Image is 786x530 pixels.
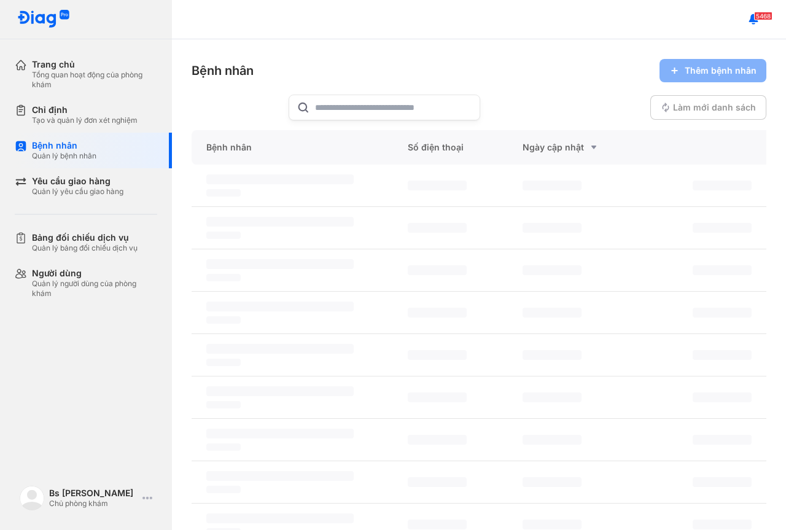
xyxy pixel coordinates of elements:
[32,104,138,115] div: Chỉ định
[206,486,241,493] span: ‌
[32,279,157,298] div: Quản lý người dùng của phòng khám
[32,176,123,187] div: Yêu cầu giao hàng
[408,350,467,360] span: ‌
[32,232,138,243] div: Bảng đối chiếu dịch vụ
[206,386,354,396] span: ‌
[523,308,582,318] span: ‌
[523,435,582,445] span: ‌
[693,477,752,487] span: ‌
[523,350,582,360] span: ‌
[523,181,582,190] span: ‌
[32,187,123,197] div: Quản lý yêu cầu giao hàng
[693,265,752,275] span: ‌
[206,429,354,438] span: ‌
[408,520,467,529] span: ‌
[693,308,752,318] span: ‌
[32,59,157,70] div: Trang chủ
[523,477,582,487] span: ‌
[206,174,354,184] span: ‌
[393,130,508,165] div: Số điện thoại
[49,499,138,509] div: Chủ phòng khám
[49,488,138,499] div: Bs [PERSON_NAME]
[32,140,96,151] div: Bệnh nhân
[408,308,467,318] span: ‌
[408,265,467,275] span: ‌
[32,243,138,253] div: Quản lý bảng đối chiếu dịch vụ
[206,359,241,366] span: ‌
[32,115,138,125] div: Tạo và quản lý đơn xét nghiệm
[523,520,582,529] span: ‌
[523,140,608,155] div: Ngày cập nhật
[192,62,254,79] div: Bệnh nhân
[206,344,354,354] span: ‌
[660,59,766,82] button: Thêm bệnh nhân
[523,223,582,233] span: ‌
[693,435,752,445] span: ‌
[32,268,157,279] div: Người dùng
[206,302,354,311] span: ‌
[693,181,752,190] span: ‌
[523,392,582,402] span: ‌
[206,232,241,239] span: ‌
[408,392,467,402] span: ‌
[523,265,582,275] span: ‌
[206,259,354,269] span: ‌
[685,65,757,76] span: Thêm bệnh nhân
[206,401,241,408] span: ‌
[693,350,752,360] span: ‌
[206,443,241,451] span: ‌
[408,435,467,445] span: ‌
[206,471,354,481] span: ‌
[206,274,241,281] span: ‌
[20,486,44,510] img: logo
[32,70,157,90] div: Tổng quan hoạt động của phòng khám
[754,12,772,20] span: 5468
[408,223,467,233] span: ‌
[693,520,752,529] span: ‌
[32,151,96,161] div: Quản lý bệnh nhân
[192,130,393,165] div: Bệnh nhân
[693,392,752,402] span: ‌
[408,181,467,190] span: ‌
[206,189,241,197] span: ‌
[693,223,752,233] span: ‌
[206,217,354,227] span: ‌
[408,477,467,487] span: ‌
[17,10,70,29] img: logo
[650,95,766,120] button: Làm mới danh sách
[206,513,354,523] span: ‌
[673,102,756,113] span: Làm mới danh sách
[206,316,241,324] span: ‌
